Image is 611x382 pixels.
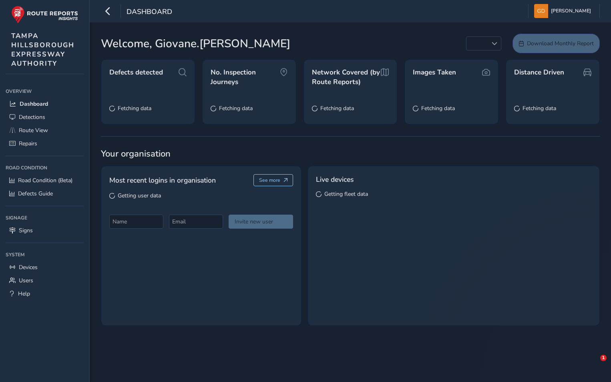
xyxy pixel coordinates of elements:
[523,105,556,112] span: Fetching data
[600,355,607,361] span: 1
[514,68,564,77] span: Distance Driven
[19,127,48,134] span: Route View
[6,174,84,187] a: Road Condition (Beta)
[6,249,84,261] div: System
[169,215,223,229] input: Email
[534,4,548,18] img: diamond-layout
[6,261,84,274] a: Devices
[19,263,38,271] span: Devices
[18,190,53,197] span: Defects Guide
[259,177,280,183] span: See more
[421,105,455,112] span: Fetching data
[20,100,48,108] span: Dashboard
[19,113,45,121] span: Detections
[127,7,172,18] span: Dashboard
[6,274,84,287] a: Users
[312,68,381,86] span: Network Covered (by Route Reports)
[534,4,594,18] button: [PERSON_NAME]
[18,290,30,298] span: Help
[6,97,84,111] a: Dashboard
[11,31,74,68] span: TAMPA HILLSBOROUGH EXPRESSWAY AUTHORITY
[118,192,161,199] span: Getting user data
[320,105,354,112] span: Fetching data
[19,140,37,147] span: Repairs
[316,174,354,185] span: Live devices
[219,105,253,112] span: Fetching data
[6,85,84,97] div: Overview
[6,137,84,150] a: Repairs
[211,68,280,86] span: No. Inspection Journeys
[109,68,163,77] span: Defects detected
[6,111,84,124] a: Detections
[6,187,84,200] a: Defects Guide
[109,215,163,229] input: Name
[413,68,456,77] span: Images Taken
[101,148,600,160] span: Your organisation
[584,355,603,374] iframe: Intercom live chat
[253,174,293,186] button: See more
[19,227,33,234] span: Signs
[101,35,290,52] span: Welcome, Giovane.[PERSON_NAME]
[6,287,84,300] a: Help
[6,162,84,174] div: Road Condition
[18,177,72,184] span: Road Condition (Beta)
[324,190,368,198] span: Getting fleet data
[6,224,84,237] a: Signs
[6,124,84,137] a: Route View
[118,105,151,112] span: Fetching data
[551,4,591,18] span: [PERSON_NAME]
[19,277,33,284] span: Users
[6,212,84,224] div: Signage
[109,175,216,185] span: Most recent logins in organisation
